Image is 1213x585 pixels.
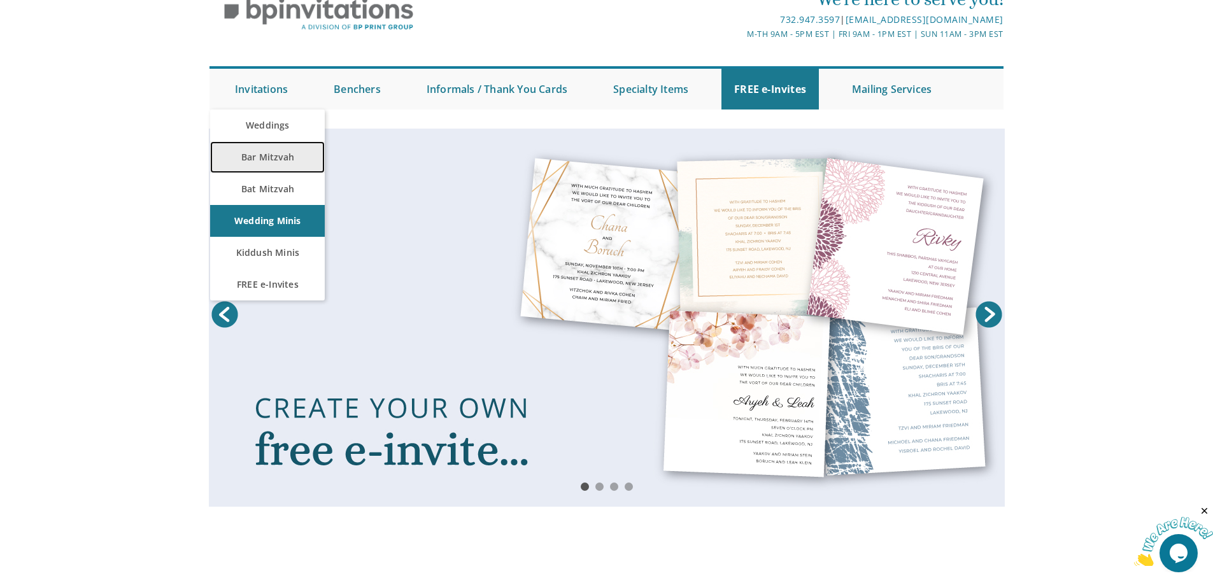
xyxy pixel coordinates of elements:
[210,205,325,237] a: Wedding Minis
[210,269,325,300] a: FREE e-Invites
[222,69,301,109] a: Invitations
[210,109,325,141] a: Weddings
[780,13,840,25] a: 732.947.3597
[321,69,394,109] a: Benchers
[209,299,241,330] a: Prev
[1134,505,1213,566] iframe: chat widget
[414,69,580,109] a: Informals / Thank You Cards
[600,69,701,109] a: Specialty Items
[846,13,1004,25] a: [EMAIL_ADDRESS][DOMAIN_NAME]
[721,69,819,109] a: FREE e-Invites
[475,12,1004,27] div: |
[210,141,325,173] a: Bar Mitzvah
[210,237,325,269] a: Kiddush Minis
[475,27,1004,41] div: M-Th 9am - 5pm EST | Fri 9am - 1pm EST | Sun 11am - 3pm EST
[210,173,325,205] a: Bat Mitzvah
[839,69,944,109] a: Mailing Services
[973,299,1005,330] a: Next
